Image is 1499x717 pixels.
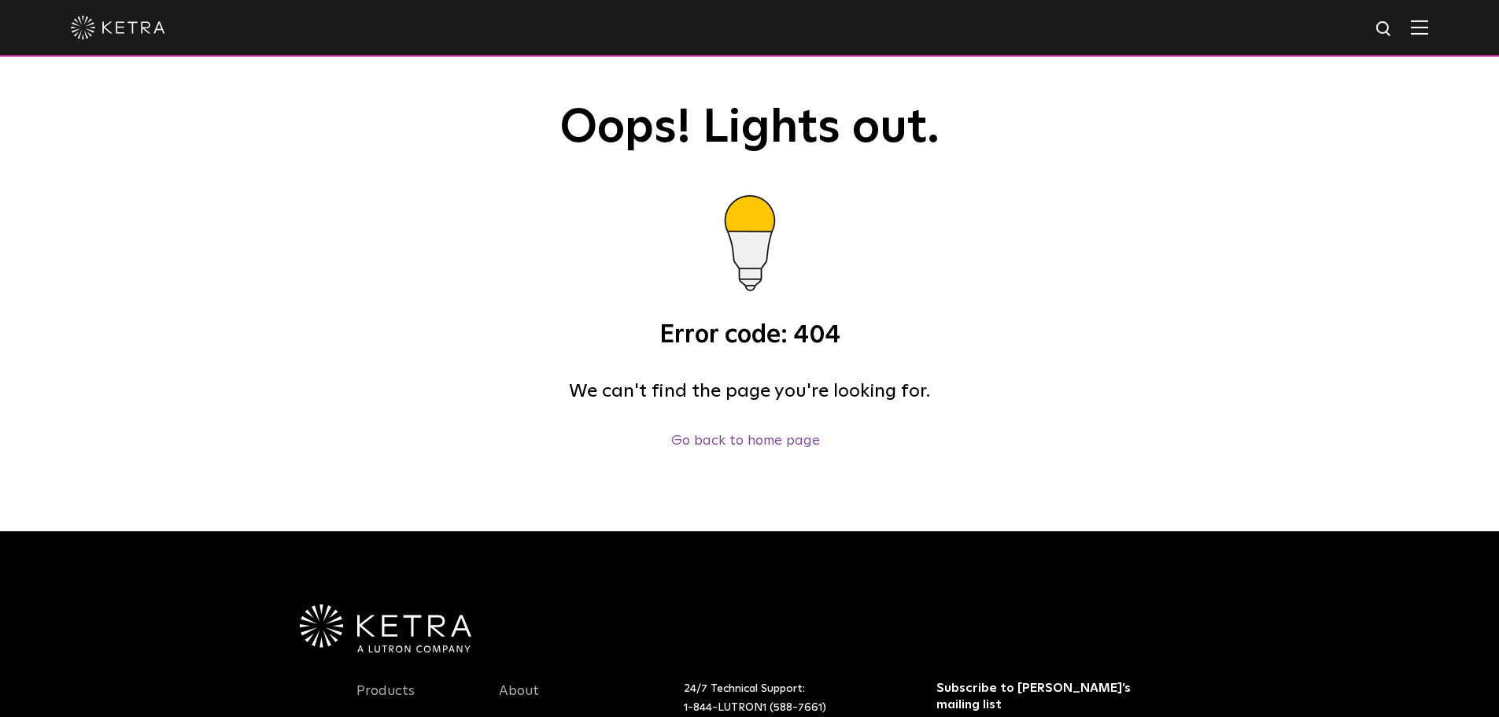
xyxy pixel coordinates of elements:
img: ketra-logo-2019-white [71,16,165,39]
a: 1-844-LUTRON1 (588-7661) [684,702,826,713]
h3: Error code: 404 [356,320,1143,353]
img: search icon [1375,20,1394,39]
img: Ketra-aLutronCo_White_RGB [300,604,471,653]
h1: Oops! Lights out. [356,102,1143,154]
a: Go back to home page [671,434,820,448]
h3: Subscribe to [PERSON_NAME]’s mailing list [936,680,1139,713]
img: bulb.gif [679,178,821,320]
img: Hamburger%20Nav.svg [1411,20,1428,35]
h4: We can't find the page you're looking for. [356,376,1143,406]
